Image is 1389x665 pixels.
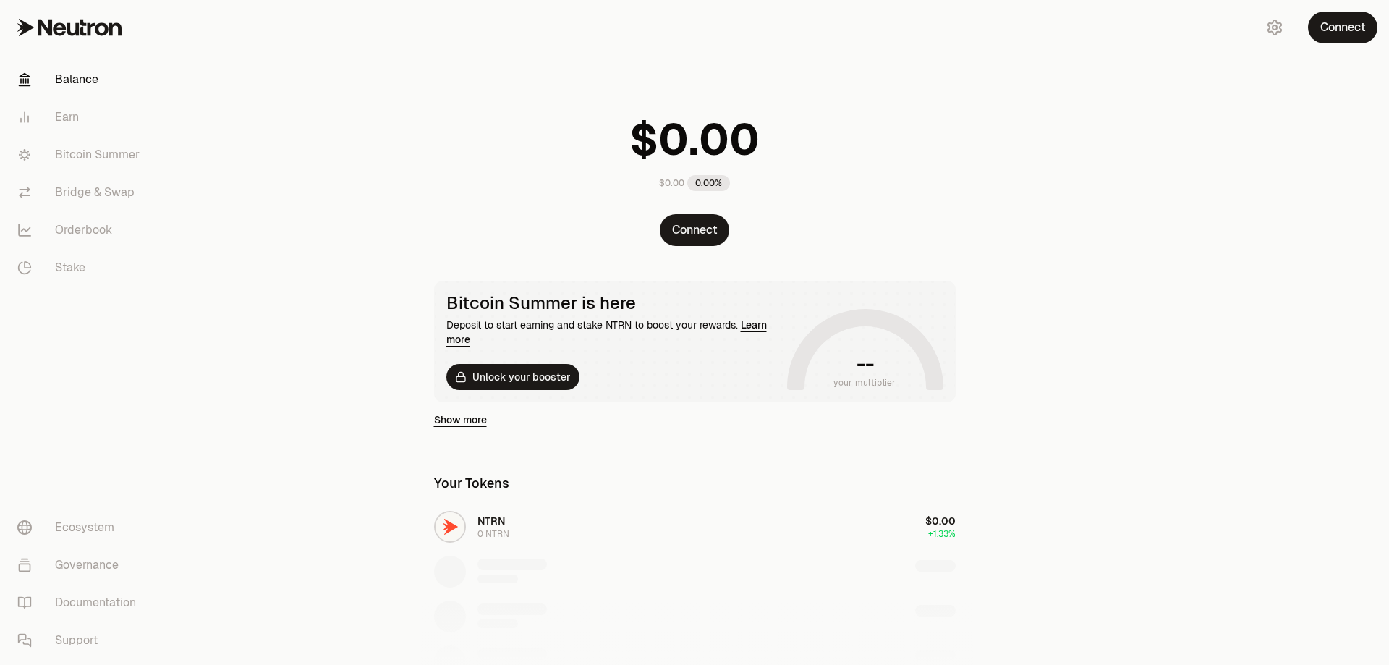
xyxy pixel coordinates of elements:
span: your multiplier [833,376,896,390]
button: Connect [1308,12,1377,43]
a: Ecosystem [6,509,156,546]
div: 0.00% [687,175,730,191]
a: Governance [6,546,156,584]
div: Your Tokens [434,473,509,494]
a: Bridge & Swap [6,174,156,211]
a: Earn [6,98,156,136]
button: Unlock your booster [446,364,579,390]
a: Support [6,622,156,659]
a: Stake [6,249,156,287]
a: Bitcoin Summer [6,136,156,174]
button: Connect [660,214,729,246]
a: Balance [6,61,156,98]
div: Deposit to start earning and stake NTRN to boost your rewards. [446,318,781,347]
a: Show more [434,412,487,427]
h1: -- [857,352,873,376]
div: $0.00 [659,177,684,189]
div: Bitcoin Summer is here [446,293,781,313]
a: Documentation [6,584,156,622]
a: Orderbook [6,211,156,249]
